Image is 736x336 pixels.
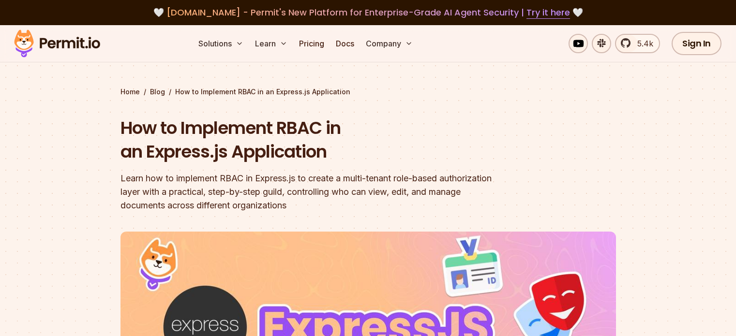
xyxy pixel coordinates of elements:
a: Pricing [295,34,328,53]
span: [DOMAIN_NAME] - Permit's New Platform for Enterprise-Grade AI Agent Security | [166,6,570,18]
a: Home [120,87,140,97]
a: Try it here [526,6,570,19]
a: Sign In [672,32,721,55]
button: Learn [251,34,291,53]
div: 🤍 🤍 [23,6,713,19]
img: Permit logo [10,27,105,60]
div: / / [120,87,616,97]
button: Company [362,34,417,53]
a: Docs [332,34,358,53]
h1: How to Implement RBAC in an Express.js Application [120,116,492,164]
a: 5.4k [615,34,660,53]
div: Learn how to implement RBAC in Express.js to create a multi-tenant role-based authorization layer... [120,172,492,212]
button: Solutions [195,34,247,53]
span: 5.4k [631,38,653,49]
a: Blog [150,87,165,97]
